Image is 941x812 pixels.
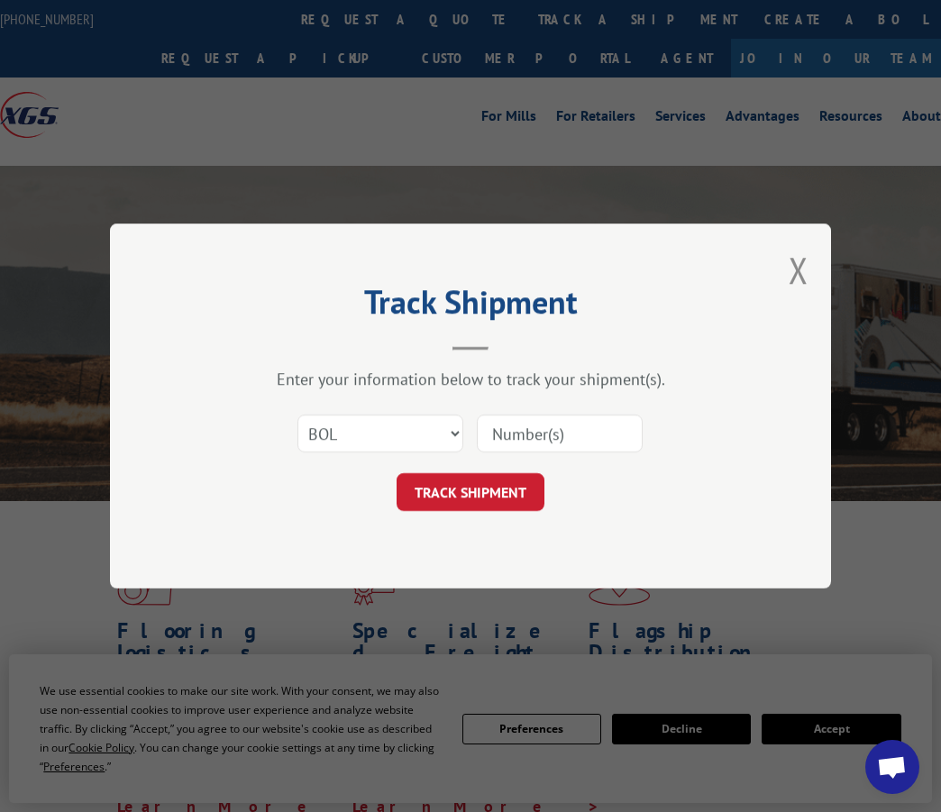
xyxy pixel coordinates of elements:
div: Enter your information below to track your shipment(s). [200,369,741,389]
input: Number(s) [477,415,643,452]
button: TRACK SHIPMENT [397,473,544,511]
div: Open chat [865,740,919,794]
button: Close modal [789,246,809,294]
h2: Track Shipment [200,289,741,324]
